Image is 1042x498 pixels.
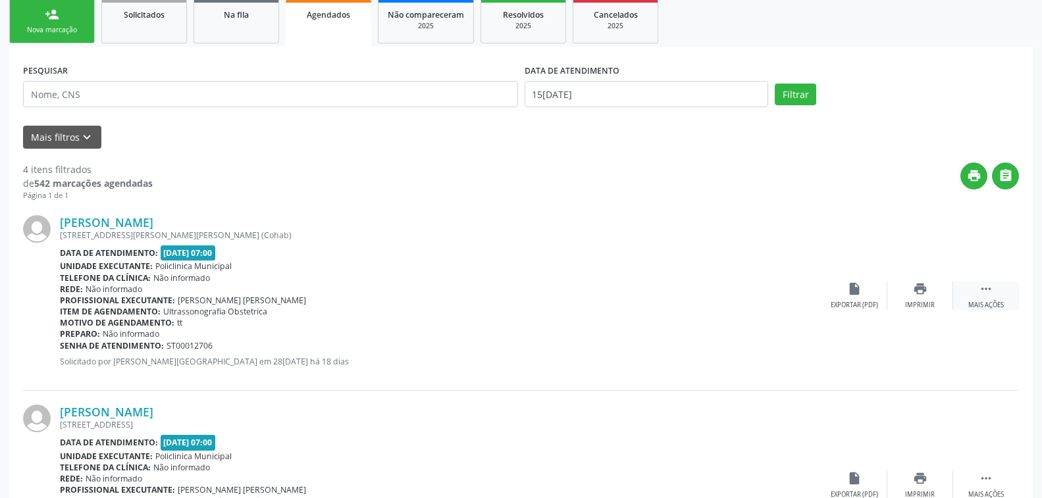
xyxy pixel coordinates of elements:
[60,272,151,284] b: Telefone da clínica:
[153,272,210,284] span: Não informado
[999,168,1013,183] i: 
[583,21,648,31] div: 2025
[388,21,464,31] div: 2025
[60,261,153,272] b: Unidade executante:
[992,162,1019,189] button: 
[124,9,165,20] span: Solicitados
[60,473,83,484] b: Rede:
[913,282,927,296] i: print
[60,215,153,230] a: [PERSON_NAME]
[388,9,464,20] span: Não compareceram
[60,437,158,448] b: Data de atendimento:
[525,61,619,81] label: DATA DE ATENDIMENTO
[155,261,232,272] span: Policlinica Municipal
[60,356,821,367] p: Solicitado por [PERSON_NAME][GEOGRAPHIC_DATA] em 28[DATE] há 18 dias
[979,282,993,296] i: 
[23,61,68,81] label: PESQUISAR
[967,168,981,183] i: print
[34,177,153,189] strong: 542 marcações agendadas
[913,471,927,486] i: print
[19,25,85,35] div: Nova marcação
[831,301,878,310] div: Exportar (PDF)
[503,9,544,20] span: Resolvidos
[178,484,306,495] span: [PERSON_NAME] [PERSON_NAME]
[23,190,153,201] div: Página 1 de 1
[60,405,153,419] a: [PERSON_NAME]
[23,215,51,243] img: img
[847,471,862,486] i: insert_drive_file
[60,306,161,317] b: Item de agendamento:
[979,471,993,486] i: 
[60,230,821,241] div: [STREET_ADDRESS][PERSON_NAME][PERSON_NAME] (Cohab)
[60,328,100,339] b: Preparo:
[161,435,216,450] span: [DATE] 07:00
[153,462,210,473] span: Não informado
[960,162,987,189] button: print
[161,245,216,261] span: [DATE] 07:00
[86,473,142,484] span: Não informado
[178,295,306,306] span: [PERSON_NAME] [PERSON_NAME]
[23,81,518,107] input: Nome, CNS
[155,451,232,462] span: Policlinica Municipal
[60,451,153,462] b: Unidade executante:
[224,9,249,20] span: Na fila
[167,340,213,351] span: ST00012706
[60,295,175,306] b: Profissional executante:
[307,9,350,20] span: Agendados
[968,301,1004,310] div: Mais ações
[775,84,816,106] button: Filtrar
[905,301,935,310] div: Imprimir
[80,130,94,145] i: keyboard_arrow_down
[23,176,153,190] div: de
[490,21,556,31] div: 2025
[177,317,182,328] span: tt
[60,284,83,295] b: Rede:
[594,9,638,20] span: Cancelados
[86,284,142,295] span: Não informado
[103,328,159,339] span: Não informado
[60,419,821,430] div: [STREET_ADDRESS]
[847,282,862,296] i: insert_drive_file
[60,462,151,473] b: Telefone da clínica:
[525,81,769,107] input: Selecione um intervalo
[23,162,153,176] div: 4 itens filtrados
[163,306,267,317] span: Ultrassonografia Obstetrica
[60,340,164,351] b: Senha de atendimento:
[45,7,59,22] div: person_add
[23,126,101,149] button: Mais filtroskeyboard_arrow_down
[60,247,158,259] b: Data de atendimento:
[60,484,175,495] b: Profissional executante:
[60,317,174,328] b: Motivo de agendamento:
[23,405,51,432] img: img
